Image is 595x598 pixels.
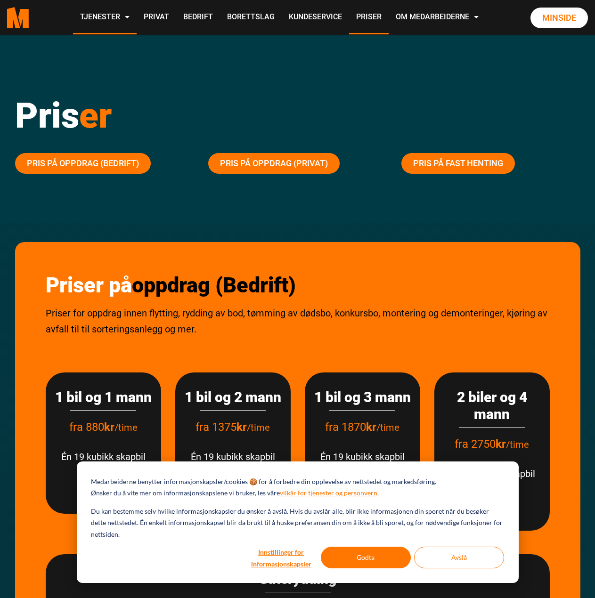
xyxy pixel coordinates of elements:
h3: 2 biler og 4 mann [444,389,540,423]
h2: Priser på [46,273,550,298]
a: Privat [137,1,176,34]
span: /time [247,422,270,433]
p: Én 19 kubikk skapbil [55,449,152,465]
span: /time [376,422,399,433]
h3: 1 bil og 3 mann [314,389,411,406]
a: Pris på oppdrag (Privat) [208,153,340,174]
div: Cookie banner [77,461,519,583]
h1: Pris [15,94,580,137]
h3: 1 bil og 2 mann [185,389,281,406]
span: /time [506,439,529,450]
p: Én 19 kubikk skapbil [314,449,411,465]
button: Innstillinger for informasjonskapsler [245,547,318,568]
span: oppdrag (Bedrift) [132,273,296,298]
a: Borettslag [220,1,282,34]
a: Kundeservice [282,1,349,34]
a: Priser [349,1,389,34]
span: fra 1870 [325,420,376,434]
span: fra 1375 [196,420,247,434]
p: Én 19 kubikk skapbil [185,449,281,465]
span: fra 2750 [455,437,506,451]
span: /time [114,422,138,433]
strong: kr [496,437,506,451]
p: Du kan bestemme selv hvilke informasjonskapsler du ønsker å avslå. Hvis du avslår alle, blir ikke... [91,506,504,541]
strong: kr [104,420,114,434]
button: Avslå [414,547,504,568]
a: Pris på oppdrag (Bedrift) [15,153,151,174]
a: Pris på fast henting [401,153,515,174]
h3: Gaterydding [55,571,540,588]
h3: 1 bil og 1 mann [55,389,152,406]
p: 1 Mann [55,477,152,493]
a: Om Medarbeiderne [389,1,486,34]
span: Priser for oppdrag innen flytting, rydding av bod, tømming av dødsbo, konkursbo, montering og dem... [46,307,547,335]
span: fra 880 [69,420,114,434]
p: Medarbeiderne benytter informasjonskapsler/cookies 🍪 for å forbedre din opplevelse av nettstedet ... [91,476,436,488]
span: er [79,95,112,136]
a: Bedrift [176,1,220,34]
a: Minside [530,8,588,28]
a: vilkår for tjenester og personvern [280,487,377,499]
button: Godta [321,547,411,568]
strong: kr [236,420,247,434]
p: Ønsker du å vite mer om informasjonskapslene vi bruker, les våre . [91,487,379,499]
strong: kr [366,420,376,434]
a: Tjenester [73,1,137,34]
